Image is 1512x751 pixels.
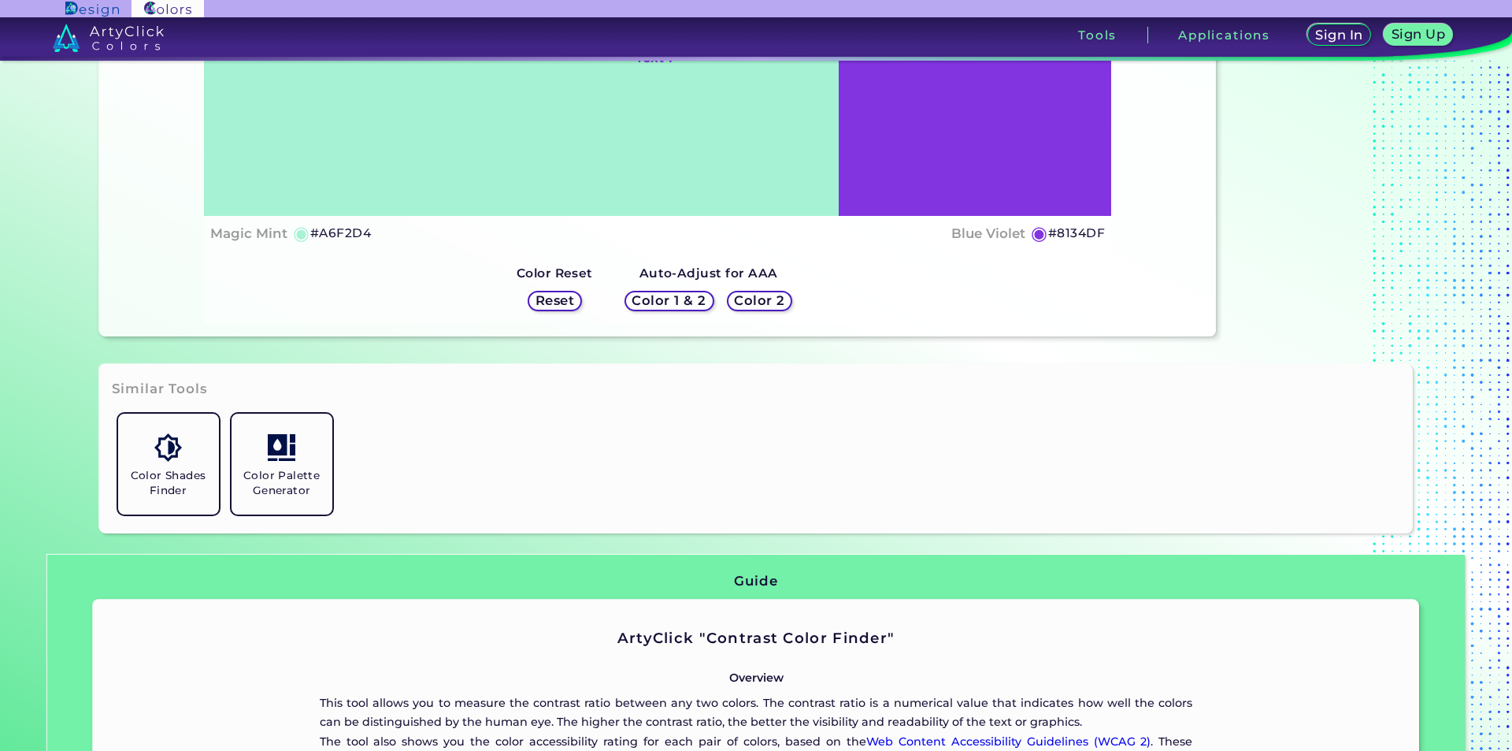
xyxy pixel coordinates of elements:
[154,433,182,461] img: icon_color_shades.svg
[320,628,1193,649] h2: ArtyClick "Contrast Color Finder"
[1391,28,1446,41] h5: Sign Up
[1078,29,1117,41] h3: Tools
[1031,224,1048,243] h5: ◉
[1306,24,1372,46] a: Sign In
[639,266,778,281] strong: Auto-Adjust for AAA
[53,24,164,52] img: logo_artyclick_colors_white.svg
[320,693,1193,732] p: This tool allows you to measure the contrast ratio between any two colors. The contrast ratio is ...
[1178,29,1270,41] h3: Applications
[517,266,593,281] strong: Color Reset
[112,380,208,399] h3: Similar Tools
[951,222,1025,245] h4: Blue Violet
[268,433,295,461] img: icon_col_pal_col.svg
[1315,28,1364,42] h5: Sign In
[632,294,707,307] h5: Color 1 & 2
[1048,223,1105,244] h5: #8134DF
[734,294,786,307] h5: Color 2
[1383,24,1453,46] a: Sign Up
[238,468,326,498] h5: Color Palette Generator
[734,572,777,591] h3: Guide
[293,224,310,243] h5: ◉
[124,468,213,498] h5: Color Shades Finder
[225,407,339,521] a: Color Palette Generator
[535,294,574,307] h5: Reset
[112,407,225,521] a: Color Shades Finder
[310,223,371,244] h5: #A6F2D4
[866,734,1151,749] a: Web Content Accessibility Guidelines (WCAG 2)
[210,222,287,245] h4: Magic Mint
[320,668,1193,687] p: Overview
[65,2,118,17] img: ArtyClick Design logo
